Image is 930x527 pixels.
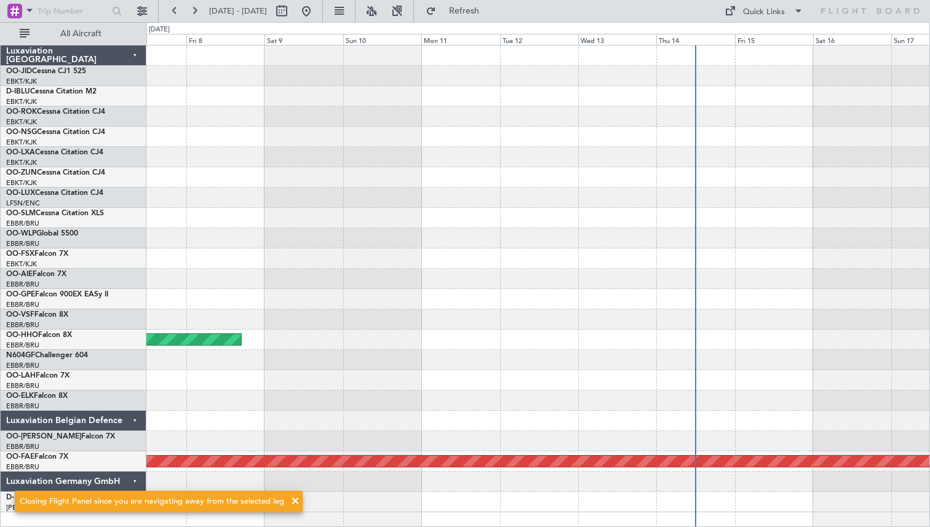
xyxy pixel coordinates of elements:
[578,34,656,45] div: Wed 13
[6,108,105,116] a: OO-ROKCessna Citation CJ4
[6,453,68,461] a: OO-FAEFalcon 7X
[6,260,37,269] a: EBKT/KJK
[6,381,39,390] a: EBBR/BRU
[6,271,66,278] a: OO-AIEFalcon 7X
[6,129,105,136] a: OO-NSGCessna Citation CJ4
[6,68,32,75] span: OO-JID
[420,1,494,21] button: Refresh
[6,129,37,136] span: OO-NSG
[6,372,36,379] span: OO-LAH
[656,34,734,45] div: Thu 14
[6,280,39,289] a: EBBR/BRU
[6,77,37,86] a: EBKT/KJK
[38,2,108,20] input: Trip Number
[6,352,35,359] span: N604GF
[6,392,34,400] span: OO-ELK
[6,158,37,167] a: EBKT/KJK
[718,1,809,21] button: Quick Links
[6,68,86,75] a: OO-JIDCessna CJ1 525
[6,300,39,309] a: EBBR/BRU
[6,88,97,95] a: D-IBLUCessna Citation M2
[6,97,37,106] a: EBKT/KJK
[6,219,39,228] a: EBBR/BRU
[743,6,785,18] div: Quick Links
[735,34,813,45] div: Fri 15
[32,30,130,38] span: All Aircraft
[6,189,103,197] a: OO-LUXCessna Citation CJ4
[20,496,284,508] div: Closing Flight Panel since you are navigating away from the selected leg
[343,34,421,45] div: Sun 10
[6,372,70,379] a: OO-LAHFalcon 7X
[6,138,37,147] a: EBKT/KJK
[6,442,39,451] a: EBBR/BRU
[6,331,72,339] a: OO-HHOFalcon 8X
[6,341,39,350] a: EBBR/BRU
[6,199,40,208] a: LFSN/ENC
[6,230,36,237] span: OO-WLP
[6,291,108,298] a: OO-GPEFalcon 900EX EASy II
[6,239,39,248] a: EBBR/BRU
[264,34,343,45] div: Sat 9
[813,34,891,45] div: Sat 16
[108,34,186,45] div: Thu 7
[6,250,34,258] span: OO-FSX
[6,189,35,197] span: OO-LUX
[500,34,578,45] div: Tue 12
[439,7,490,15] span: Refresh
[6,433,115,440] a: OO-[PERSON_NAME]Falcon 7X
[6,331,38,339] span: OO-HHO
[6,311,68,319] a: OO-VSFFalcon 8X
[6,108,37,116] span: OO-ROK
[6,149,103,156] a: OO-LXACessna Citation CJ4
[186,34,264,45] div: Fri 8
[209,6,267,17] span: [DATE] - [DATE]
[6,210,36,217] span: OO-SLM
[6,320,39,330] a: EBBR/BRU
[6,271,33,278] span: OO-AIE
[6,250,68,258] a: OO-FSXFalcon 7X
[6,361,39,370] a: EBBR/BRU
[6,149,35,156] span: OO-LXA
[6,311,34,319] span: OO-VSF
[6,117,37,127] a: EBKT/KJK
[6,392,68,400] a: OO-ELKFalcon 8X
[6,88,30,95] span: D-IBLU
[421,34,499,45] div: Mon 11
[6,433,81,440] span: OO-[PERSON_NAME]
[149,25,170,35] div: [DATE]
[6,462,39,472] a: EBBR/BRU
[6,230,78,237] a: OO-WLPGlobal 5500
[6,169,105,176] a: OO-ZUNCessna Citation CJ4
[6,352,88,359] a: N604GFChallenger 604
[6,210,104,217] a: OO-SLMCessna Citation XLS
[6,402,39,411] a: EBBR/BRU
[14,24,133,44] button: All Aircraft
[6,291,35,298] span: OO-GPE
[6,453,34,461] span: OO-FAE
[6,178,37,188] a: EBKT/KJK
[6,169,37,176] span: OO-ZUN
